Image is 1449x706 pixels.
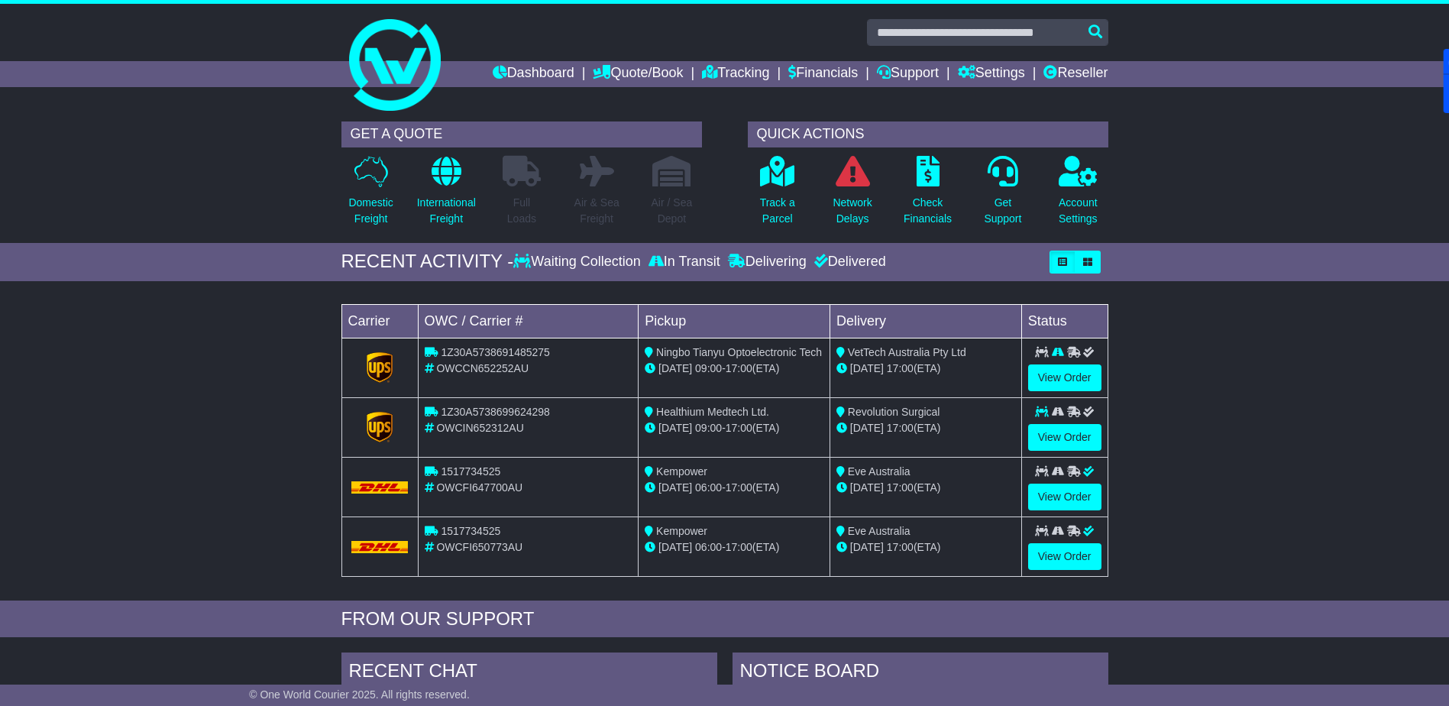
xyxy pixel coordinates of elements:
p: Air / Sea Depot [652,195,693,227]
img: DHL.png [351,481,409,494]
a: Reseller [1043,61,1108,87]
span: 17:00 [887,541,914,553]
span: © One World Courier 2025. All rights reserved. [249,688,470,701]
span: Eve Australia [848,525,910,537]
div: (ETA) [836,361,1015,377]
span: [DATE] [850,481,884,494]
a: Financials [788,61,858,87]
span: [DATE] [658,422,692,434]
td: OWC / Carrier # [418,304,639,338]
p: International Freight [417,195,476,227]
p: Air & Sea Freight [574,195,619,227]
span: [DATE] [658,362,692,374]
div: In Transit [645,254,724,270]
div: RECENT ACTIVITY - [341,251,514,273]
span: Eve Australia [848,465,910,478]
span: Kempower [656,465,707,478]
p: Domestic Freight [348,195,393,227]
span: 06:00 [695,481,722,494]
td: Status [1021,304,1108,338]
a: CheckFinancials [903,155,953,235]
span: 17:00 [726,481,752,494]
a: Dashboard [493,61,574,87]
div: GET A QUOTE [341,121,702,147]
span: Revolution Surgical [848,406,940,418]
a: InternationalFreight [416,155,477,235]
span: 17:00 [887,362,914,374]
a: GetSupport [983,155,1022,235]
span: [DATE] [658,481,692,494]
span: Ningbo Tianyu Optoelectronic Tech [656,346,822,358]
span: VetTech Australia Pty Ltd [848,346,966,358]
span: [DATE] [658,541,692,553]
td: Carrier [341,304,418,338]
span: 17:00 [726,362,752,374]
span: Healthium Medtech Ltd. [656,406,769,418]
p: Account Settings [1059,195,1098,227]
span: [DATE] [850,541,884,553]
a: NetworkDelays [832,155,872,235]
span: OWCFI650773AU [436,541,522,553]
span: 17:00 [726,422,752,434]
div: - (ETA) [645,420,823,436]
img: DHL.png [351,541,409,553]
div: QUICK ACTIONS [748,121,1108,147]
p: Get Support [984,195,1021,227]
a: Tracking [702,61,769,87]
div: Delivered [810,254,886,270]
a: Track aParcel [759,155,796,235]
div: - (ETA) [645,361,823,377]
a: DomesticFreight [348,155,393,235]
span: Kempower [656,525,707,537]
a: View Order [1028,484,1101,510]
p: Full Loads [503,195,541,227]
a: Settings [958,61,1025,87]
p: Check Financials [904,195,952,227]
span: 09:00 [695,422,722,434]
div: NOTICE BOARD [733,653,1108,694]
td: Delivery [830,304,1021,338]
span: 1Z30A5738699624298 [441,406,549,418]
img: GetCarrierServiceLogo [367,412,393,442]
div: (ETA) [836,480,1015,496]
span: 17:00 [726,541,752,553]
span: 09:00 [695,362,722,374]
p: Track a Parcel [760,195,795,227]
div: RECENT CHAT [341,653,717,694]
span: OWCFI647700AU [436,481,522,494]
span: 17:00 [887,481,914,494]
img: GetCarrierServiceLogo [367,352,393,383]
span: 17:00 [887,422,914,434]
div: - (ETA) [645,480,823,496]
span: OWCCN652252AU [436,362,529,374]
span: [DATE] [850,362,884,374]
a: AccountSettings [1058,155,1098,235]
div: (ETA) [836,420,1015,436]
a: View Order [1028,364,1101,391]
span: 1517734525 [441,465,500,478]
span: 1Z30A5738691485275 [441,346,549,358]
a: View Order [1028,424,1101,451]
p: Network Delays [833,195,872,227]
td: Pickup [639,304,830,338]
a: Support [877,61,939,87]
div: - (ETA) [645,539,823,555]
div: FROM OUR SUPPORT [341,608,1108,630]
div: Waiting Collection [513,254,644,270]
span: 1517734525 [441,525,500,537]
div: (ETA) [836,539,1015,555]
a: Quote/Book [593,61,683,87]
span: [DATE] [850,422,884,434]
div: Delivering [724,254,810,270]
span: 06:00 [695,541,722,553]
a: View Order [1028,543,1101,570]
span: OWCIN652312AU [436,422,523,434]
